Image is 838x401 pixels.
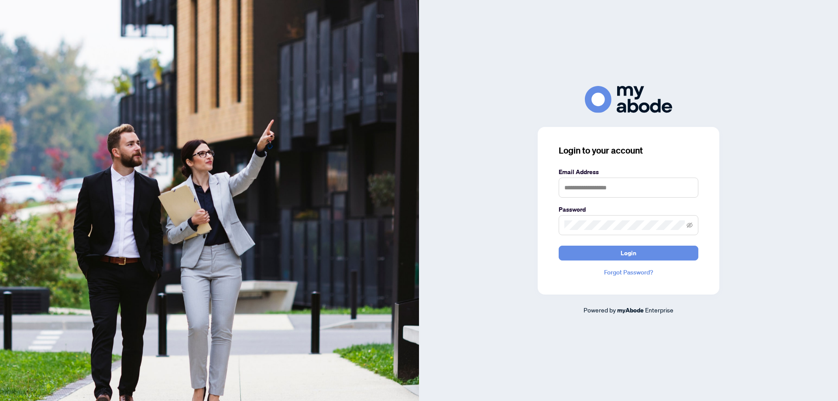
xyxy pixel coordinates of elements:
[559,246,698,260] button: Login
[559,144,698,157] h3: Login to your account
[559,267,698,277] a: Forgot Password?
[584,306,616,314] span: Powered by
[687,222,693,228] span: eye-invisible
[645,306,673,314] span: Enterprise
[617,305,644,315] a: myAbode
[559,205,698,214] label: Password
[585,86,672,113] img: ma-logo
[621,246,636,260] span: Login
[559,167,698,177] label: Email Address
